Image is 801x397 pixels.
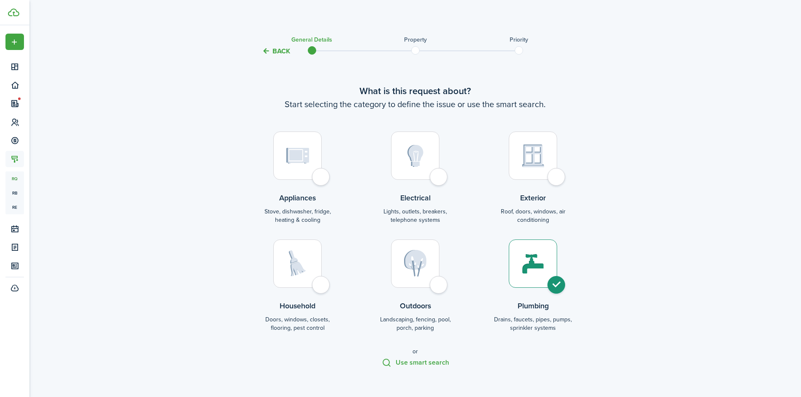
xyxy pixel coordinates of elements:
control-radio-card-title: Plumbing [474,300,592,311]
button: Open menu [5,34,24,50]
h3: Property [404,35,427,44]
control-radio-card-title: Exterior [474,192,592,203]
a: rq [5,171,24,186]
control-radio-card-description: Drains, faucets, pipes, pumps, sprinkler systems [493,315,573,333]
control-radio-card-description: Landscaping, fencing, pool, porch, parking [375,315,455,333]
img: Appliances [286,148,309,164]
button: Use smart search [382,358,449,367]
wizard-step-header-description: Start selecting the category to define the issue or use the smart search. [239,98,592,110]
div: or [239,347,592,367]
control-radio-card-description: Stove, dishwasher, fridge, heating & cooling [258,208,338,225]
img: Electrical [407,145,423,167]
control-radio-card-description: Doors, windows, closets, flooring, pest control [258,315,338,333]
wizard-step-header-title: What is this request about? [239,84,592,98]
a: re [5,200,24,214]
control-radio-card-title: Appliances [239,192,357,203]
control-radio-card-description: Lights, outlets, breakers, telephone systems [375,208,455,225]
img: TenantCloud [8,8,19,16]
control-radio-card-title: Outdoors [357,300,474,311]
img: Household [289,250,306,276]
h3: Priority [510,35,528,44]
button: Back [262,47,290,55]
control-radio-card-title: Household [239,300,357,311]
img: Plumbing [522,254,544,273]
h3: General Details [291,35,332,44]
img: Outdoors [404,250,426,277]
control-radio-card-description: Roof, doors, windows, air conditioning [493,208,573,225]
img: Exterior [522,145,544,167]
control-radio-card-title: Electrical [357,192,474,203]
a: rb [5,186,24,200]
